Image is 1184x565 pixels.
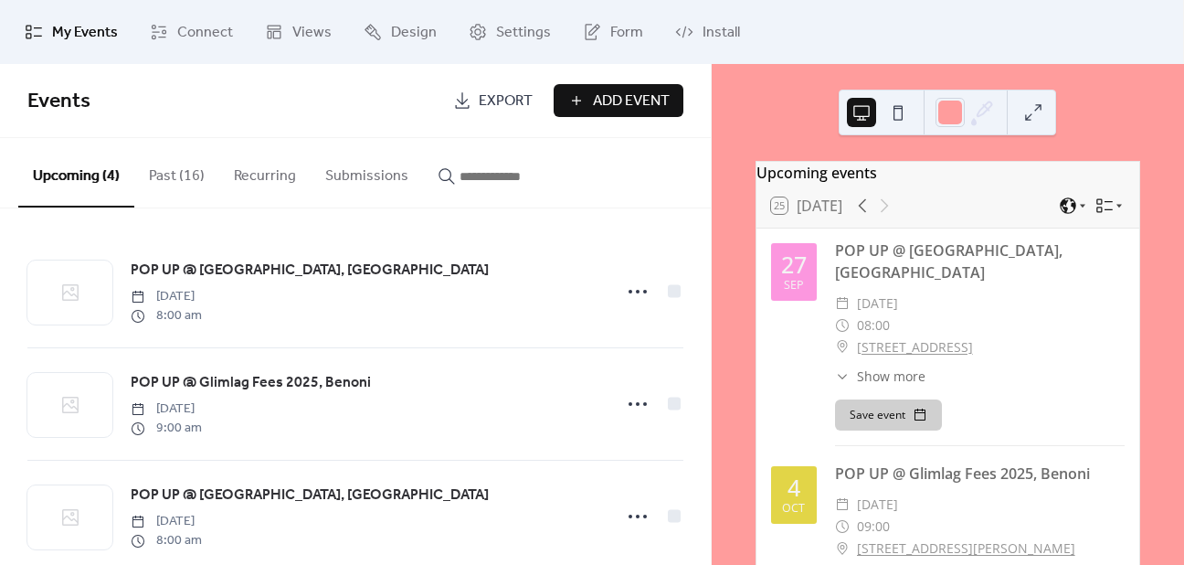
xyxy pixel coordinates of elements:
[857,367,925,386] span: Show more
[134,138,219,206] button: Past (16)
[131,400,202,419] span: [DATE]
[835,293,850,314] div: ​
[131,260,489,282] span: POP UP @ [GEOGRAPHIC_DATA], [GEOGRAPHIC_DATA]
[756,162,1139,184] div: Upcoming events
[219,138,311,206] button: Recurring
[857,336,973,358] a: [STREET_ADDRESS]
[784,280,804,292] div: Sep
[835,336,850,358] div: ​
[391,22,437,44] span: Design
[131,371,371,395] a: POP UP @ Glimlag Fees 2025, Benoni
[131,372,371,394] span: POP UP @ Glimlag Fees 2025, Benoni
[781,253,807,276] div: 27
[593,91,670,112] span: Add Event
[835,314,850,336] div: ​
[136,7,247,57] a: Connect
[857,494,898,516] span: [DATE]
[479,91,533,112] span: Export
[131,531,202,550] span: 8:00 am
[496,22,551,44] span: Settings
[11,7,132,57] a: My Events
[788,476,800,499] div: 4
[554,84,683,117] button: Add Event
[292,22,332,44] span: Views
[857,538,1075,560] a: [STREET_ADDRESS][PERSON_NAME]
[455,7,565,57] a: Settings
[857,314,890,336] span: 08:00
[177,22,233,44] span: Connect
[857,293,898,314] span: [DATE]
[835,240,1125,283] div: POP UP @ [GEOGRAPHIC_DATA], [GEOGRAPHIC_DATA]
[835,516,850,538] div: ​
[610,22,643,44] span: Form
[311,138,423,206] button: Submissions
[131,485,489,506] span: POP UP @ [GEOGRAPHIC_DATA], [GEOGRAPHIC_DATA]
[835,400,942,431] button: Save event
[131,512,202,531] span: [DATE]
[439,84,546,117] a: Export
[835,367,850,386] div: ​
[251,7,345,57] a: Views
[131,419,202,438] span: 9:00 am
[27,81,90,122] span: Events
[835,367,925,386] button: ​Show more
[569,7,657,57] a: Form
[52,22,118,44] span: My Events
[661,7,754,57] a: Install
[18,138,134,208] button: Upcoming (4)
[131,287,202,306] span: [DATE]
[131,484,489,507] a: POP UP @ [GEOGRAPHIC_DATA], [GEOGRAPHIC_DATA]
[350,7,450,57] a: Design
[782,503,805,515] div: Oct
[131,259,489,282] a: POP UP @ [GEOGRAPHIC_DATA], [GEOGRAPHIC_DATA]
[835,494,850,516] div: ​
[835,538,850,560] div: ​
[835,463,1125,485] div: POP UP @ Glimlag Fees 2025, Benoni
[131,306,202,325] span: 8:00 am
[857,516,890,538] span: 09:00
[703,22,740,44] span: Install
